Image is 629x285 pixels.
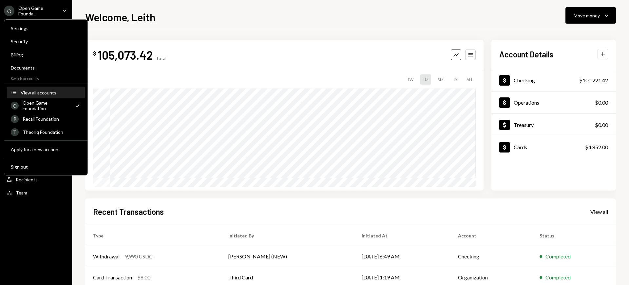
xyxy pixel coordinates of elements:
a: Settings [7,22,85,34]
div: Total [156,55,166,61]
a: TTheoriq Foundation [7,126,85,138]
td: Checking [450,246,532,267]
div: Apply for a new account [11,147,81,152]
div: Open Game Founda... [18,5,57,16]
a: Security [7,35,85,47]
div: Team [16,190,27,195]
div: $0.00 [595,121,608,129]
div: Switch accounts [4,75,87,81]
div: Security [11,39,81,44]
div: O [4,6,14,16]
a: Billing [7,49,85,60]
a: Documents [7,62,85,73]
div: Billing [11,52,81,57]
div: Move money [574,12,600,19]
button: Apply for a new account [7,144,85,155]
td: [DATE] 6:49 AM [354,246,450,267]
div: Recipients [16,177,38,182]
h2: Account Details [499,49,553,60]
div: O [11,102,19,110]
div: 9,990 USDC [125,253,153,260]
div: Completed [545,274,571,281]
th: Type [85,225,220,246]
button: Sign out [7,161,85,173]
div: Cards [514,144,527,150]
h2: Recent Transactions [93,206,164,217]
a: Cards$4,852.00 [491,136,616,158]
div: Documents [11,65,81,71]
div: 1W [405,74,416,85]
div: Completed [545,253,571,260]
div: Withdrawal [93,253,120,260]
div: Treasury [514,122,534,128]
div: Settings [11,26,81,31]
div: Checking [514,77,535,83]
a: RRecall Foundation [7,113,85,125]
div: Recall Foundation [23,116,81,122]
div: 1M [420,74,431,85]
a: Checking$100,221.42 [491,69,616,91]
div: 3M [435,74,446,85]
div: Theoriq Foundation [23,129,81,135]
div: ALL [464,74,476,85]
h1: Welcome, Leith [85,10,156,24]
th: Initiated By [220,225,354,246]
div: T [11,128,19,136]
a: Recipients [4,173,68,185]
div: R [11,115,19,123]
button: Move money [565,7,616,24]
th: Initiated At [354,225,450,246]
button: View all accounts [7,87,85,99]
div: $0.00 [595,99,608,107]
div: Sign out [11,164,81,170]
a: Operations$0.00 [491,92,616,113]
td: [PERSON_NAME] (NEW) [220,246,354,267]
div: View all accounts [21,90,81,95]
div: $8.00 [137,274,150,281]
div: $ [93,50,96,57]
div: 105,073.42 [98,48,153,62]
div: $4,852.00 [585,143,608,151]
a: Team [4,187,68,198]
a: View all [590,208,608,215]
div: Operations [514,99,539,106]
div: 1Y [450,74,460,85]
th: Status [532,225,616,246]
div: Card Transaction [93,274,132,281]
div: Open Game Foundation [23,100,70,111]
th: Account [450,225,532,246]
div: $100,221.42 [579,76,608,84]
a: Treasury$0.00 [491,114,616,136]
